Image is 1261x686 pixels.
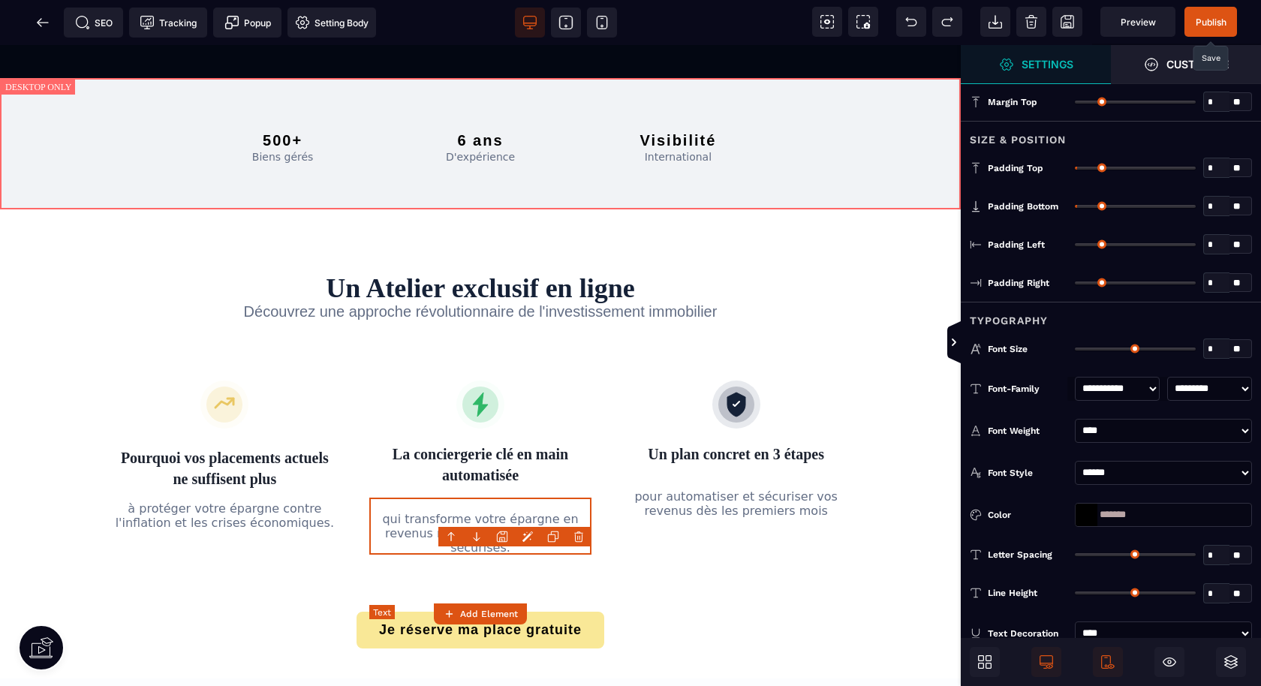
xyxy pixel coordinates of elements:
span: Redo [932,7,962,37]
span: International [645,106,712,118]
img: 59ef9bf7ba9b73c4c9a2e4ac6039e941_shield-icon.svg [712,335,760,384]
span: Padding Right [988,277,1049,289]
button: Je réserve ma place gratuite [357,567,603,603]
span: Preview [1100,7,1175,37]
div: Size & Position [961,121,1261,149]
strong: Customize [1166,59,1229,70]
span: Margin Top [988,96,1037,108]
span: Toggle Views [961,320,976,366]
span: Line Height [988,587,1037,599]
span: Open Sub Layers [1216,647,1246,677]
img: b6606ffbb4648694007e19b7dd4a8ba6_lightning-icon.svg [456,335,504,384]
span: Open Style Manager [1111,45,1261,84]
span: Letter Spacing [988,549,1052,561]
span: Open Style Manager [961,45,1111,84]
span: View mobile [587,8,617,38]
span: Padding Left [988,239,1045,251]
h3: Un plan concret en 3 étapes [625,399,847,441]
p: qui transforme votre épargne en revenus mensuels récurrents et sécurisés. [369,453,591,510]
span: Biens gérés [252,106,314,118]
h2: 500+ [200,86,364,104]
div: Font Weight [988,423,1067,438]
div: Typography [961,302,1261,329]
span: Font Size [988,343,1028,355]
div: Color [988,507,1067,522]
span: Seo meta data [64,8,123,38]
span: Publish [1196,17,1226,28]
h3: La conciergerie clé en main automatisée [369,399,591,441]
span: Preview [1121,17,1156,28]
h3: Pourquoi vos placements actuels ne suffisent plus [114,402,336,444]
span: Save [1184,7,1237,37]
h2: Un Atelier exclusif en ligne [23,242,938,245]
div: Font Style [988,465,1067,480]
span: SEO [75,15,113,30]
span: Undo [896,7,926,37]
span: Open Import Webpage [980,7,1010,37]
strong: Settings [1022,59,1073,70]
span: Is Show Desktop [1031,647,1061,677]
span: Setting Body [295,15,369,30]
button: Add Element [434,603,527,624]
span: Clear [1016,7,1046,37]
span: View tablet [551,8,581,38]
span: Back [28,8,58,38]
span: D'expérience [446,106,515,118]
span: Is Show Mobile [1093,647,1123,677]
h2: 6 ans [399,86,562,104]
div: Text Decoration [988,626,1067,641]
p: Découvrez une approche révolutionnaire de l'investissement immobilier [192,256,769,277]
span: Tracking code [129,8,207,38]
span: Padding Top [988,162,1043,174]
span: Tracking [140,15,197,30]
span: Favicon [287,8,376,38]
img: 4c63a725c3b304b2c0a5e1a33d73ec16_growth-icon.svg [200,335,248,384]
span: Screenshot [848,7,878,37]
span: View desktop [515,8,545,38]
span: View components [812,7,842,37]
span: Cmd Hidden Block [1154,647,1184,677]
h2: Visibilité [596,86,760,104]
div: Font-Family [988,381,1067,396]
span: Save [1052,7,1082,37]
span: Popup [224,15,271,30]
span: Create Alert Modal [213,8,281,38]
span: Open Blocks [970,647,1000,677]
span: Padding Bottom [988,200,1058,212]
p: à protéger votre épargne contre l'inflation et les crises économiques. [114,456,336,485]
strong: Add Element [460,609,518,619]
